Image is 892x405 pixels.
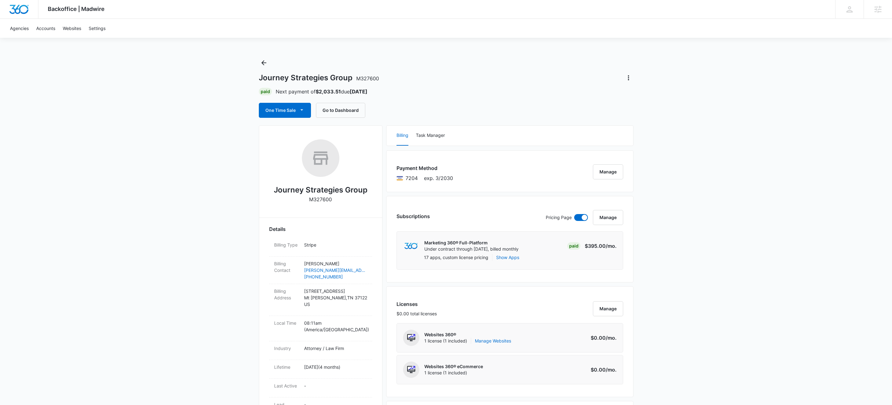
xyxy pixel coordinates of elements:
[304,267,367,273] a: [PERSON_NAME][EMAIL_ADDRESS][DOMAIN_NAME]
[274,184,367,196] h2: Journey Strategies Group
[623,73,633,83] button: Actions
[269,284,372,316] div: Billing Address[STREET_ADDRESS]Mt [PERSON_NAME],TN 37122US
[304,260,367,267] p: [PERSON_NAME]
[404,243,418,249] img: marketing360Logo
[567,242,580,250] div: Paid
[259,58,269,68] button: Back
[587,366,617,373] p: $0.00
[274,288,299,301] dt: Billing Address
[587,334,617,342] p: $0.00
[59,19,85,38] a: Websites
[304,345,367,352] p: Attorney / Law Firm
[48,6,105,12] span: Backoffice | Madwire
[593,301,623,316] button: Manage
[304,320,367,333] p: 08:11am ( America/[GEOGRAPHIC_DATA] )
[304,382,367,389] p: -
[424,338,511,344] span: 1 license (1 included)
[269,225,286,233] span: Details
[585,242,617,250] p: $395.00
[276,88,367,95] p: Next payment of due
[593,210,623,225] button: Manage
[316,103,365,118] button: Go to Dashboard
[259,88,272,95] div: Paid
[32,19,59,38] a: Accounts
[274,364,299,370] dt: Lifetime
[406,174,418,182] span: Visa ending with
[304,288,367,307] p: [STREET_ADDRESS] Mt [PERSON_NAME] , TN 37122 US
[593,164,623,179] button: Manage
[304,242,367,248] p: Stripe
[274,242,299,248] dt: Billing Type
[475,338,511,344] a: Manage Websites
[397,164,453,172] h3: Payment Method
[316,88,341,95] strong: $2,033.51
[397,212,430,220] h3: Subscriptions
[6,19,32,38] a: Agencies
[274,260,299,273] dt: Billing Contact
[309,196,332,203] p: M327600
[274,382,299,389] dt: Last Active
[606,335,617,341] span: /mo.
[424,363,483,370] p: Websites 360® eCommerce
[269,257,372,284] div: Billing Contact[PERSON_NAME][PERSON_NAME][EMAIL_ADDRESS][DOMAIN_NAME][PHONE_NUMBER]
[606,243,617,249] span: /mo.
[269,360,372,379] div: Lifetime[DATE](4 months)
[424,174,453,182] span: exp. 3/2030
[269,379,372,397] div: Last Active-
[416,126,445,146] button: Task Manager
[424,332,511,338] p: Websites 360®
[269,341,372,360] div: IndustryAttorney / Law Firm
[424,240,519,246] p: Marketing 360® Full-Platform
[269,238,372,257] div: Billing TypeStripe
[304,364,367,370] p: [DATE] ( 4 months )
[269,316,372,341] div: Local Time08:11am (America/[GEOGRAPHIC_DATA])
[397,126,408,146] button: Billing
[259,73,379,82] h1: Journey Strategies Group
[546,214,572,221] p: Pricing Page
[356,75,379,82] span: M327600
[606,367,617,373] span: /mo.
[397,310,437,317] p: $0.00 total licenses
[496,254,519,261] button: Show Apps
[397,300,437,308] h3: Licenses
[259,103,311,118] button: One Time Sale
[424,370,483,376] span: 1 license (1 included)
[424,246,519,252] p: Under contract through [DATE], billed monthly
[350,88,367,95] strong: [DATE]
[274,320,299,326] dt: Local Time
[304,273,367,280] a: [PHONE_NUMBER]
[424,254,488,261] p: 17 apps, custom license pricing
[85,19,109,38] a: Settings
[274,345,299,352] dt: Industry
